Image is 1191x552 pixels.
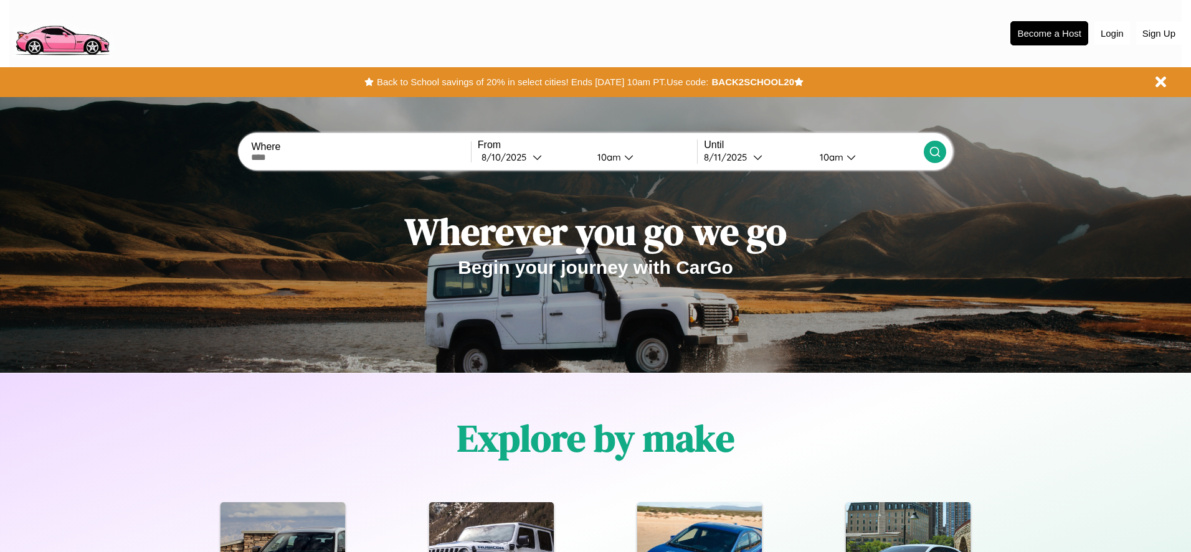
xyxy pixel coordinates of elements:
label: From [478,139,697,151]
button: Login [1094,22,1130,45]
div: 8 / 10 / 2025 [482,151,533,163]
h1: Explore by make [457,413,734,464]
button: Back to School savings of 20% in select cities! Ends [DATE] 10am PT.Use code: [374,73,711,91]
label: Until [704,139,923,151]
button: 10am [810,151,923,164]
div: 10am [814,151,847,163]
b: BACK2SCHOOL20 [711,77,794,87]
label: Where [251,141,470,152]
div: 8 / 11 / 2025 [704,151,753,163]
img: logo [9,6,115,58]
button: Become a Host [1010,21,1088,45]
div: 10am [591,151,624,163]
button: 8/10/2025 [478,151,587,164]
button: 10am [587,151,697,164]
button: Sign Up [1136,22,1182,45]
